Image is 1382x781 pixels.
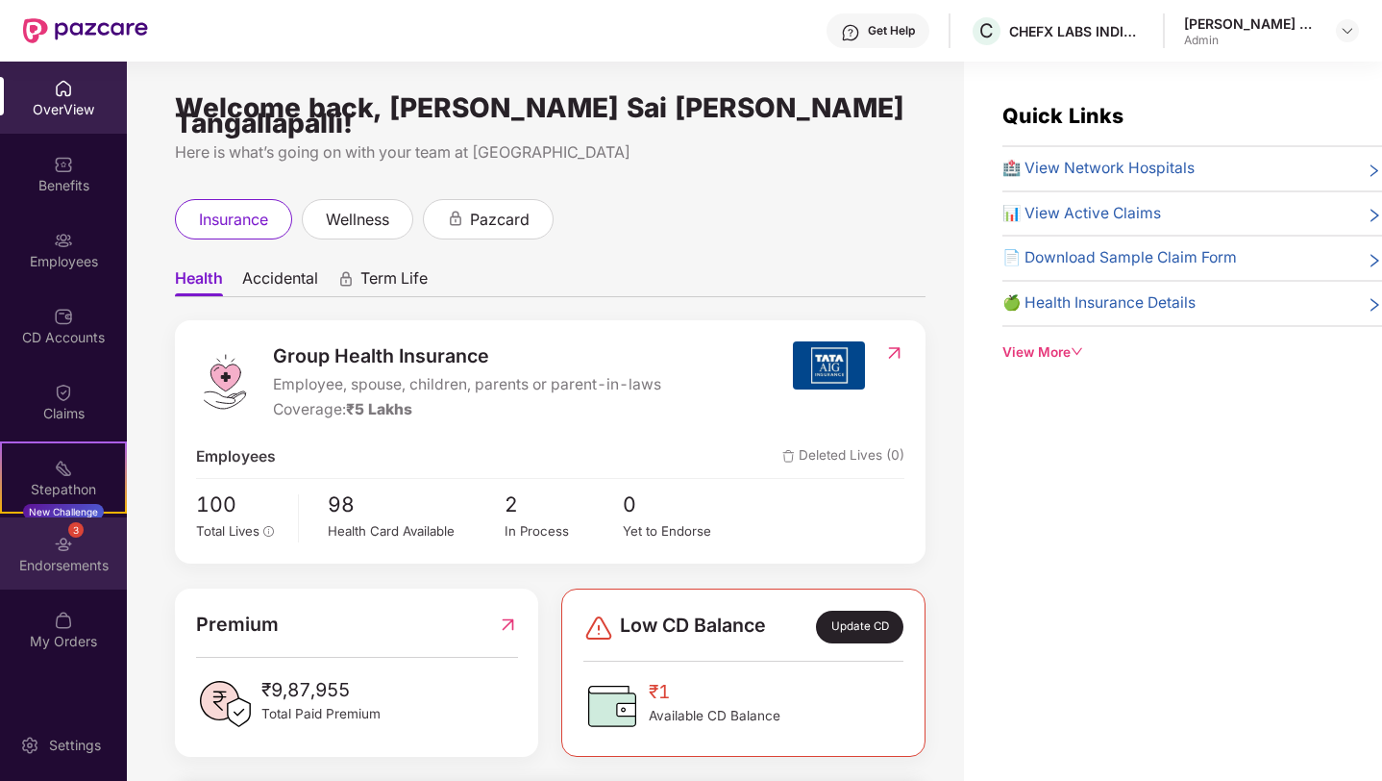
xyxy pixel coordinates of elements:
span: Total Lives [196,523,259,539]
span: right [1367,161,1382,181]
span: 98 [328,489,505,520]
span: 0 [623,489,741,520]
div: Health Card Available [328,521,505,542]
span: 📊 View Active Claims [1002,202,1161,226]
span: ₹5 Lakhs [346,400,412,418]
img: svg+xml;base64,PHN2ZyBpZD0iQmVuZWZpdHMiIHhtbG5zPSJodHRwOi8vd3d3LnczLm9yZy8yMDAwL3N2ZyIgd2lkdGg9Ij... [54,155,73,174]
span: wellness [326,208,389,232]
span: right [1367,295,1382,315]
img: svg+xml;base64,PHN2ZyBpZD0iRHJvcGRvd24tMzJ4MzIiIHhtbG5zPSJodHRwOi8vd3d3LnczLm9yZy8yMDAwL3N2ZyIgd2... [1340,23,1355,38]
div: Admin [1184,33,1319,48]
div: animation [447,210,464,227]
span: Employees [196,445,276,469]
img: RedirectIcon [884,343,904,363]
img: svg+xml;base64,PHN2ZyBpZD0iU2V0dGluZy0yMHgyMCIgeG1sbnM9Imh0dHA6Ly93d3cudzMub3JnLzIwMDAvc3ZnIiB3aW... [20,736,39,755]
span: info-circle [263,526,275,538]
span: ₹1 [649,677,780,706]
span: insurance [199,208,268,232]
div: Settings [43,736,107,755]
span: Health [175,268,223,296]
div: Welcome back, [PERSON_NAME] Sai [PERSON_NAME] Tangallapalli! [175,100,925,131]
span: Employee, spouse, children, parents or parent-in-laws [273,373,661,397]
img: svg+xml;base64,PHN2ZyBpZD0iRW1wbG95ZWVzIiB4bWxucz0iaHR0cDovL3d3dy53My5vcmcvMjAwMC9zdmciIHdpZHRoPS... [54,231,73,250]
img: svg+xml;base64,PHN2ZyBpZD0iRGFuZ2VyLTMyeDMyIiB4bWxucz0iaHR0cDovL3d3dy53My5vcmcvMjAwMC9zdmciIHdpZH... [583,613,614,643]
div: [PERSON_NAME] Sai [PERSON_NAME] Tangallapalli [1184,14,1319,33]
span: Premium [196,610,279,640]
img: deleteIcon [782,450,795,463]
img: CDBalanceIcon [583,677,641,735]
img: PaidPremiumIcon [196,675,254,733]
img: logo [196,353,254,411]
span: Quick Links [1002,103,1123,128]
div: Update CD [816,611,903,643]
span: Group Health Insurance [273,341,661,371]
span: pazcard [470,208,530,232]
span: 📄 Download Sample Claim Form [1002,246,1237,270]
div: New Challenge [23,504,104,519]
img: svg+xml;base64,PHN2ZyBpZD0iQ0RfQWNjb3VudHMiIGRhdGEtbmFtZT0iQ0QgQWNjb3VudHMiIHhtbG5zPSJodHRwOi8vd3... [54,307,73,326]
img: insurerIcon [793,341,865,390]
span: C [979,19,994,42]
img: svg+xml;base64,PHN2ZyBpZD0iSG9tZSIgeG1sbnM9Imh0dHA6Ly93d3cudzMub3JnLzIwMDAvc3ZnIiB3aWR0aD0iMjAiIG... [54,79,73,98]
div: Yet to Endorse [623,521,741,542]
div: In Process [505,521,623,542]
span: down [1071,345,1084,359]
span: Available CD Balance [649,706,780,726]
span: 🍏 Health Insurance Details [1002,291,1196,315]
img: svg+xml;base64,PHN2ZyBpZD0iSGVscC0zMngzMiIgeG1sbnM9Imh0dHA6Ly93d3cudzMub3JnLzIwMDAvc3ZnIiB3aWR0aD... [841,23,860,42]
div: Stepathon [2,480,125,499]
span: 100 [196,489,284,520]
img: RedirectIcon [498,610,518,640]
div: CHEFX LABS INDIA PRIVATE LIMITED [1009,22,1144,40]
span: right [1367,206,1382,226]
div: Get Help [868,23,915,38]
span: Deleted Lives (0) [782,445,904,469]
span: 2 [505,489,623,520]
span: Accidental [242,268,318,296]
div: View More [1002,342,1382,363]
span: Low CD Balance [620,611,766,643]
img: svg+xml;base64,PHN2ZyBpZD0iQ2xhaW0iIHhtbG5zPSJodHRwOi8vd3d3LnczLm9yZy8yMDAwL3N2ZyIgd2lkdGg9IjIwIi... [54,383,73,402]
div: 3 [68,522,84,538]
img: New Pazcare Logo [23,18,148,43]
span: ₹9,87,955 [261,675,381,704]
span: Total Paid Premium [261,704,381,724]
img: svg+xml;base64,PHN2ZyBpZD0iTXlfT3JkZXJzIiBkYXRhLW5hbWU9Ik15IE9yZGVycyIgeG1sbnM9Imh0dHA6Ly93d3cudz... [54,611,73,630]
div: Coverage: [273,398,661,422]
div: Here is what’s going on with your team at [GEOGRAPHIC_DATA] [175,140,925,164]
img: svg+xml;base64,PHN2ZyB4bWxucz0iaHR0cDovL3d3dy53My5vcmcvMjAwMC9zdmciIHdpZHRoPSIyMSIgaGVpZ2h0PSIyMC... [54,459,73,478]
img: svg+xml;base64,PHN2ZyBpZD0iRW5kb3JzZW1lbnRzIiB4bWxucz0iaHR0cDovL3d3dy53My5vcmcvMjAwMC9zdmciIHdpZH... [54,535,73,554]
div: animation [337,270,355,288]
span: right [1367,250,1382,270]
span: Term Life [360,268,428,296]
span: 🏥 View Network Hospitals [1002,157,1195,181]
